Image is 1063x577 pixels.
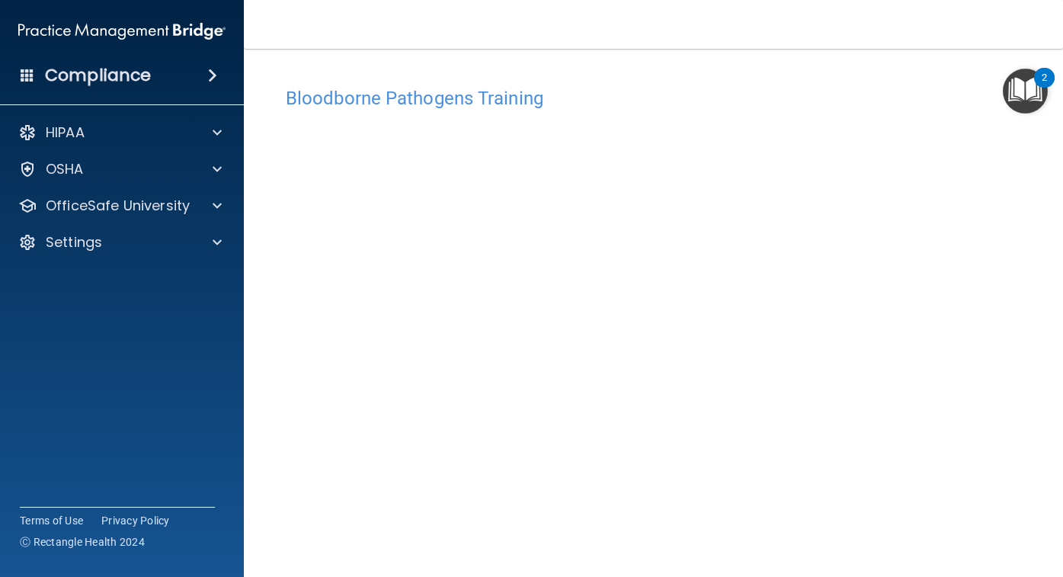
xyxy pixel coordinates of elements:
[46,123,85,142] p: HIPAA
[18,197,222,215] a: OfficeSafe University
[20,534,145,550] span: Ⓒ Rectangle Health 2024
[46,160,84,178] p: OSHA
[18,160,222,178] a: OSHA
[46,233,102,252] p: Settings
[1003,69,1048,114] button: Open Resource Center, 2 new notifications
[101,513,170,528] a: Privacy Policy
[20,513,83,528] a: Terms of Use
[46,197,190,215] p: OfficeSafe University
[18,123,222,142] a: HIPAA
[286,88,1021,108] h4: Bloodborne Pathogens Training
[18,16,226,46] img: PMB logo
[987,472,1045,530] iframe: To enrich screen reader interactions, please activate Accessibility in Grammarly extension settings
[1042,78,1047,98] div: 2
[45,65,151,86] h4: Compliance
[18,233,222,252] a: Settings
